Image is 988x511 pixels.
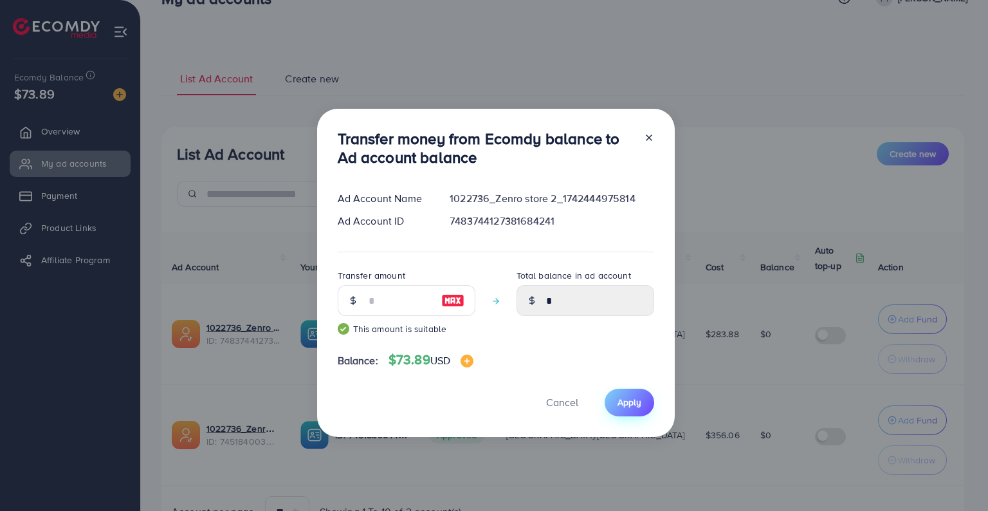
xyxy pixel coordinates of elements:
div: Ad Account Name [327,191,440,206]
div: 7483744127381684241 [439,214,664,228]
button: Cancel [530,389,594,416]
img: image [441,293,464,308]
iframe: Chat [933,453,978,501]
label: Transfer amount [338,269,405,282]
button: Apply [605,389,654,416]
h4: $73.89 [389,352,473,368]
span: Apply [617,396,641,409]
h3: Transfer money from Ecomdy balance to Ad account balance [338,129,634,167]
div: Ad Account ID [327,214,440,228]
span: USD [430,353,450,367]
div: 1022736_Zenro store 2_1742444975814 [439,191,664,206]
small: This amount is suitable [338,322,475,335]
label: Total balance in ad account [517,269,631,282]
img: guide [338,323,349,335]
img: image [461,355,473,367]
span: Cancel [546,395,578,409]
span: Balance: [338,353,378,368]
